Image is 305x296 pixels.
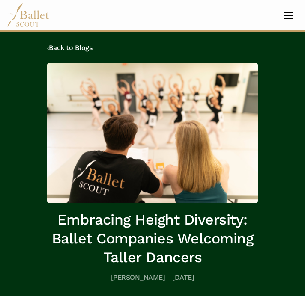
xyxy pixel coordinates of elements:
h1: Embracing Height Diversity: Ballet Companies Welcoming Taller Dancers [47,210,258,266]
code: ‹ [47,43,49,52]
img: header_image.img [47,63,258,203]
button: Toggle navigation [278,11,298,19]
h5: [PERSON_NAME] - [DATE] [47,273,258,282]
a: ‹Back to Blogs [47,44,92,52]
